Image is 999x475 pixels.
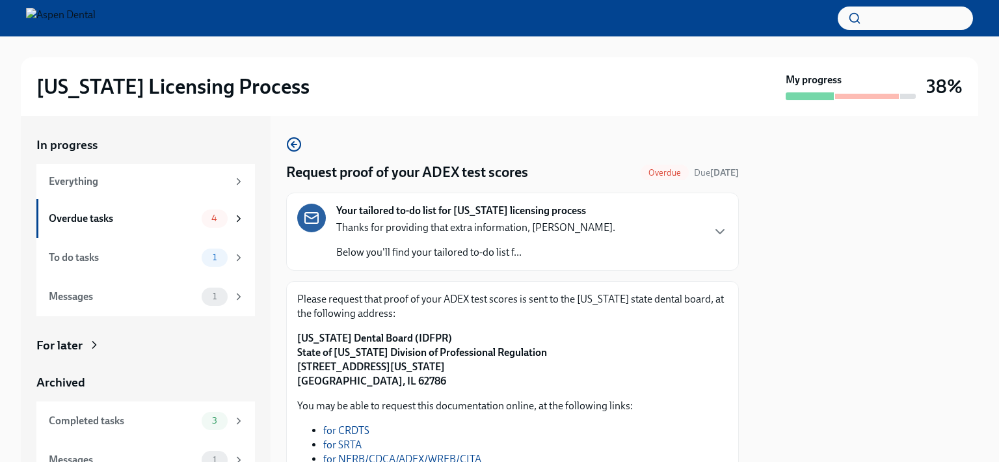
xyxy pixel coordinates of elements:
[49,211,196,226] div: Overdue tasks
[36,238,255,277] a: To do tasks1
[710,167,739,178] strong: [DATE]
[323,453,481,465] a: for NERB/CDCA/ADEX/WREB/CITA
[36,137,255,154] a: In progress
[49,251,196,265] div: To do tasks
[205,292,224,301] span: 1
[205,455,224,465] span: 1
[49,290,196,304] div: Messages
[323,424,369,437] a: for CRDTS
[336,204,586,218] strong: Your tailored to-do list for [US_STATE] licensing process
[204,213,225,223] span: 4
[36,337,255,354] a: For later
[36,74,310,100] h2: [US_STATE] Licensing Process
[336,245,615,260] p: Below you'll find your tailored to-do list f...
[297,332,547,387] strong: [US_STATE] Dental Board (IDFPR) State of [US_STATE] Division of Professional Regulation [STREET_A...
[297,292,728,321] p: Please request that proof of your ADEX test scores is sent to the [US_STATE] state dental board, ...
[286,163,528,182] h4: Request proof of your ADEX test scores
[926,75,963,98] h3: 38%
[297,399,728,413] p: You may be able to request this documentation online, at the following links:
[786,73,842,87] strong: My progress
[36,337,83,354] div: For later
[204,416,225,426] span: 3
[36,164,255,199] a: Everything
[36,374,255,391] a: Archived
[26,8,96,29] img: Aspen Dental
[205,252,224,262] span: 1
[49,453,196,467] div: Messages
[49,414,196,428] div: Completed tasks
[323,439,362,451] a: for SRTA
[49,174,228,189] div: Everything
[336,221,615,235] p: Thanks for providing that extra information, [PERSON_NAME].
[694,167,739,179] span: July 29th, 2025 10:00
[36,401,255,441] a: Completed tasks3
[36,277,255,316] a: Messages1
[641,168,689,178] span: Overdue
[694,167,739,178] span: Due
[36,199,255,238] a: Overdue tasks4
